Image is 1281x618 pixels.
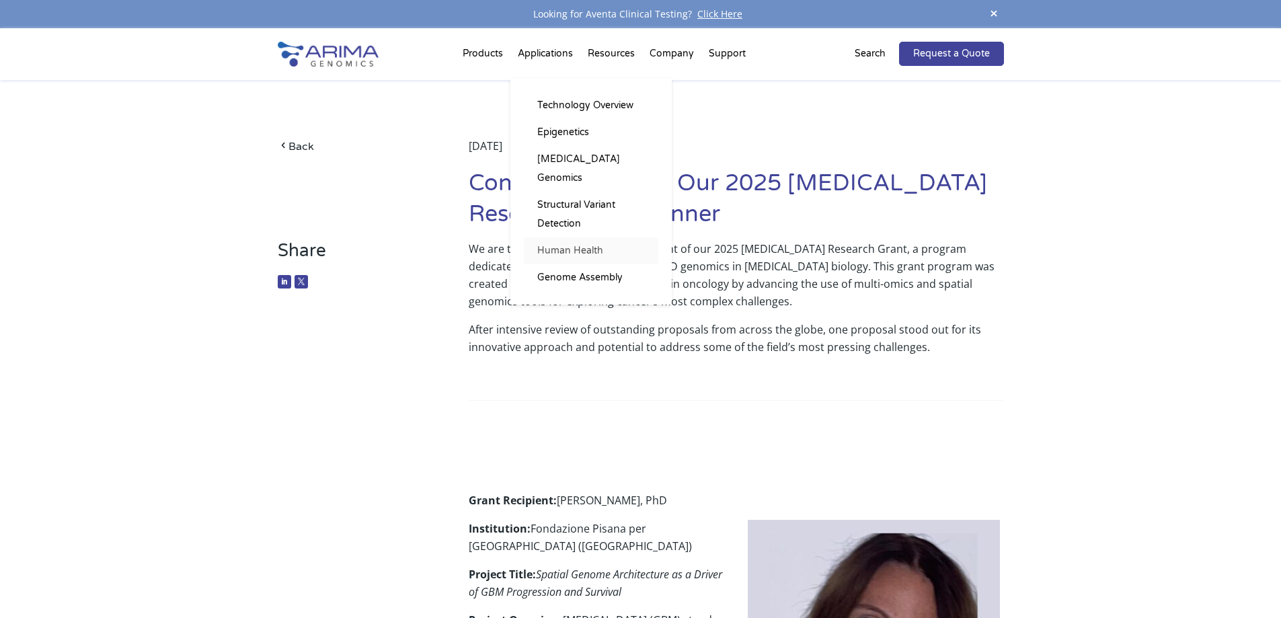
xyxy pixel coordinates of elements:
div: Looking for Aventa Clinical Testing? [278,5,1004,23]
strong: Grant Recipient: [469,493,557,508]
a: Genome Assembly [524,264,658,291]
strong: Institution: [469,521,531,536]
a: Human Health [524,237,658,264]
p: Fondazione Pisana per [GEOGRAPHIC_DATA] ([GEOGRAPHIC_DATA]) [469,520,1003,566]
a: Click Here [692,7,748,20]
h3: Share [278,240,429,272]
p: Search [855,45,886,63]
a: Request a Quote [899,42,1004,66]
p: After intensive review of outstanding proposals from across the globe, one proposal stood out for... [469,321,1003,366]
p: We are thrilled to announce the recipient of our 2025 [MEDICAL_DATA] Research Grant, a program de... [469,240,1003,321]
a: Structural Variant Detection [524,192,658,237]
a: [MEDICAL_DATA] Genomics [524,146,658,192]
em: Spatial Genome Architecture as a Driver of GBM Progression and Survival [469,567,722,599]
img: Arima-Genomics-logo [278,42,379,67]
p: [PERSON_NAME], PhD [469,492,1003,520]
a: Back [278,137,429,155]
a: Epigenetics [524,119,658,146]
div: [DATE] [469,137,1003,168]
strong: Project Title: [469,567,536,582]
h1: Congratulations to Our 2025 [MEDICAL_DATA] Research Grant Winner [469,168,1003,240]
a: Technology Overview [524,92,658,119]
